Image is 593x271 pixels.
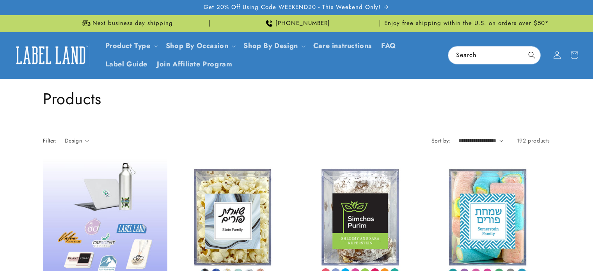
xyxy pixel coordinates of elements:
span: Next business day shipping [92,20,173,27]
span: Join Affiliate Program [157,60,232,69]
span: Get 20% Off Using Code WEEKEND20 - This Weekend Only! [204,4,381,11]
span: Care instructions [313,41,372,50]
summary: Shop By Design [239,37,308,55]
button: Search [523,46,540,64]
a: Join Affiliate Program [152,55,237,73]
a: Product Type [105,41,151,51]
summary: Design (0 selected) [65,137,89,145]
img: Label Land [12,43,90,67]
a: Label Land [9,40,93,70]
div: Announcement [213,15,380,32]
summary: Shop By Occasion [161,37,239,55]
a: Shop By Design [243,41,298,51]
span: Shop By Occasion [166,41,229,50]
a: Care instructions [309,37,376,55]
span: Enjoy free shipping within the U.S. on orders over $50* [384,20,549,27]
summary: Product Type [101,37,161,55]
a: FAQ [376,37,401,55]
span: [PHONE_NUMBER] [275,20,330,27]
h2: Filter: [43,137,57,145]
label: Sort by: [431,137,451,144]
span: FAQ [381,41,396,50]
div: Announcement [43,15,210,32]
div: Announcement [383,15,550,32]
span: 192 products [517,137,550,144]
span: Label Guide [105,60,148,69]
h1: Products [43,89,550,109]
span: Design [65,137,82,144]
a: Label Guide [101,55,153,73]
